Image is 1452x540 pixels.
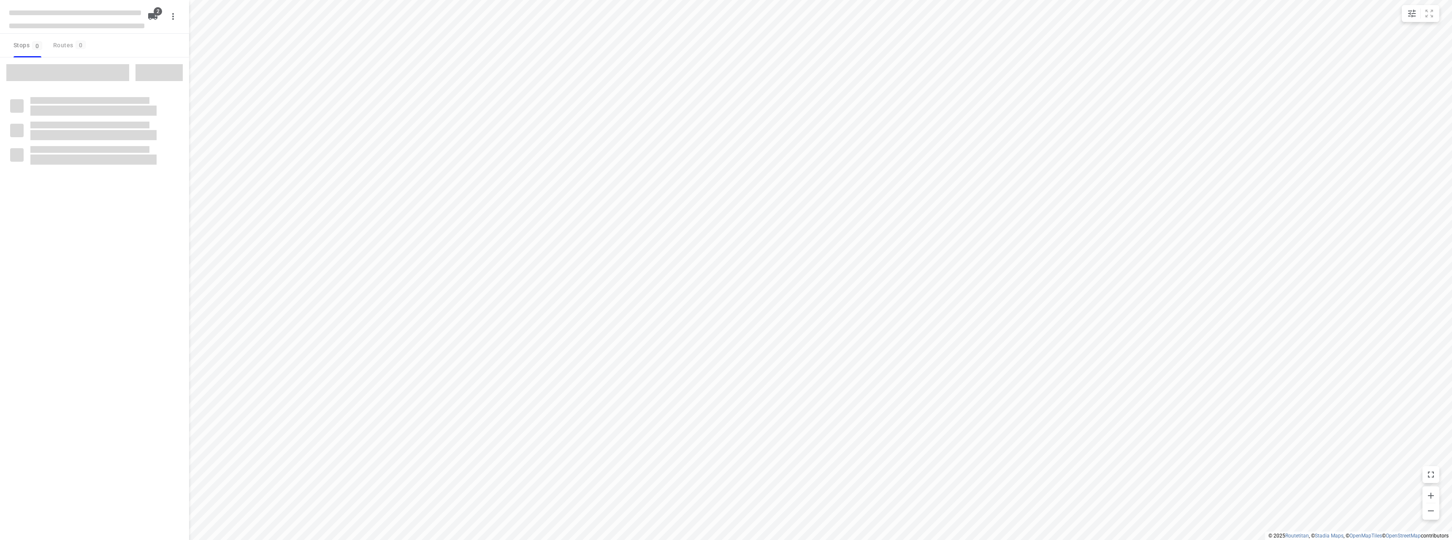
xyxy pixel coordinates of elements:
[1402,5,1439,22] div: small contained button group
[1268,533,1449,539] li: © 2025 , © , © © contributors
[1403,5,1420,22] button: Map settings
[1285,533,1309,539] a: Routetitan
[1349,533,1382,539] a: OpenMapTiles
[1315,533,1344,539] a: Stadia Maps
[1386,533,1421,539] a: OpenStreetMap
